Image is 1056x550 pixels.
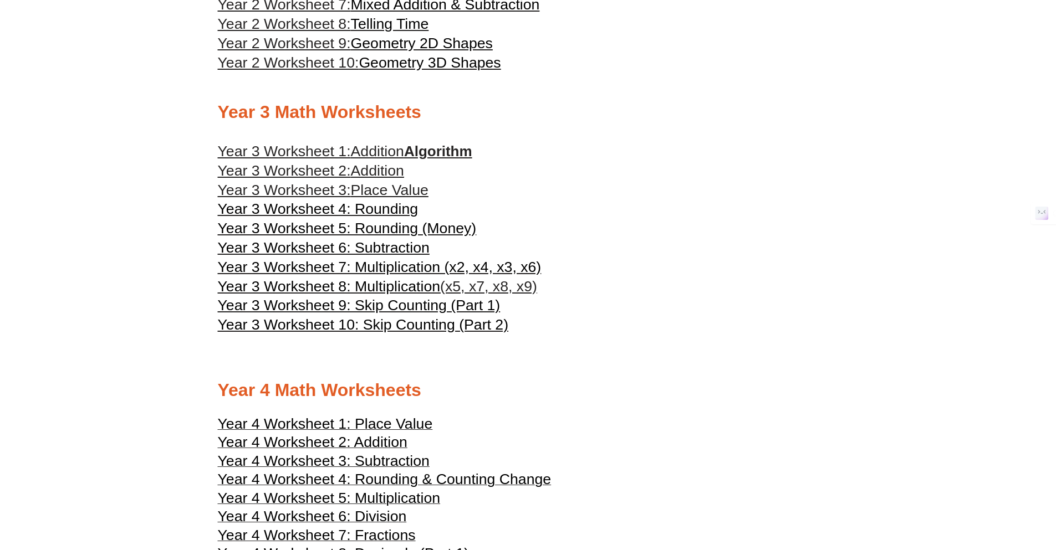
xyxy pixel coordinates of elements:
[218,315,509,335] a: Year 3 Worksheet 10: Skip Counting (Part 2)
[218,434,407,450] span: Year 4 Worksheet 2: Addition
[218,415,433,432] span: Year 4 Worksheet 1: Place Value
[218,143,351,160] span: Year 3 Worksheet 1:
[218,297,501,313] span: Year 3 Worksheet 9: Skip Counting (Part 1)
[351,182,428,198] span: Place Value
[351,162,404,179] span: Addition
[218,277,537,296] a: Year 3 Worksheet 8: Multiplication(x5, x7, x8, x9)
[218,181,428,200] a: Year 3 Worksheet 3:Place Value
[218,199,419,219] a: Year 3 Worksheet 4: Rounding
[218,296,501,315] a: Year 3 Worksheet 9: Skip Counting (Part 1)
[351,35,493,52] span: Geometry 2D Shapes
[440,278,537,295] span: (x5, x7, x8, x9)
[218,16,351,32] span: Year 2 Worksheet 8:
[218,471,552,487] span: Year 4 Worksheet 4: Rounding & Counting Change
[218,495,441,506] a: Year 4 Worksheet 5: Multiplication
[218,532,416,543] a: Year 4 Worksheet 7: Fractions
[218,182,351,198] span: Year 3 Worksheet 3:
[871,425,1056,550] iframe: Chat Widget
[218,16,429,32] a: Year 2 Worksheet 8:Telling Time
[218,143,472,160] a: Year 3 Worksheet 1:AdditionAlgorithm
[218,490,441,506] span: Year 4 Worksheet 5: Multiplication
[218,259,542,275] span: Year 3 Worksheet 7: Multiplication (x2, x4, x3, x6)
[218,379,839,402] h2: Year 4 Math Worksheets
[218,508,407,525] span: Year 4 Worksheet 6: Division
[351,16,429,32] span: Telling Time
[218,35,351,52] span: Year 2 Worksheet 9:
[218,161,404,181] a: Year 3 Worksheet 2:Addition
[218,220,477,237] span: Year 3 Worksheet 5: Rounding (Money)
[218,162,351,179] span: Year 3 Worksheet 2:
[218,258,542,277] a: Year 3 Worksheet 7: Multiplication (x2, x4, x3, x6)
[359,54,501,71] span: Geometry 3D Shapes
[218,476,552,487] a: Year 4 Worksheet 4: Rounding & Counting Change
[218,201,419,217] span: Year 3 Worksheet 4: Rounding
[218,54,501,71] a: Year 2 Worksheet 10:Geometry 3D Shapes
[351,143,404,160] span: Addition
[218,420,433,431] a: Year 4 Worksheet 1: Place Value
[218,439,407,450] a: Year 4 Worksheet 2: Addition
[218,35,493,52] a: Year 2 Worksheet 9:Geometry 2D Shapes
[218,453,430,469] span: Year 4 Worksheet 3: Subtraction
[218,316,509,333] span: Year 3 Worksheet 10: Skip Counting (Part 2)
[218,219,477,238] a: Year 3 Worksheet 5: Rounding (Money)
[218,278,441,295] span: Year 3 Worksheet 8: Multiplication
[218,238,430,258] a: Year 3 Worksheet 6: Subtraction
[218,458,430,469] a: Year 4 Worksheet 3: Subtraction
[218,527,416,543] span: Year 4 Worksheet 7: Fractions
[218,101,839,124] h2: Year 3 Math Worksheets
[218,239,430,256] span: Year 3 Worksheet 6: Subtraction
[218,513,407,524] a: Year 4 Worksheet 6: Division
[218,54,359,71] span: Year 2 Worksheet 10:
